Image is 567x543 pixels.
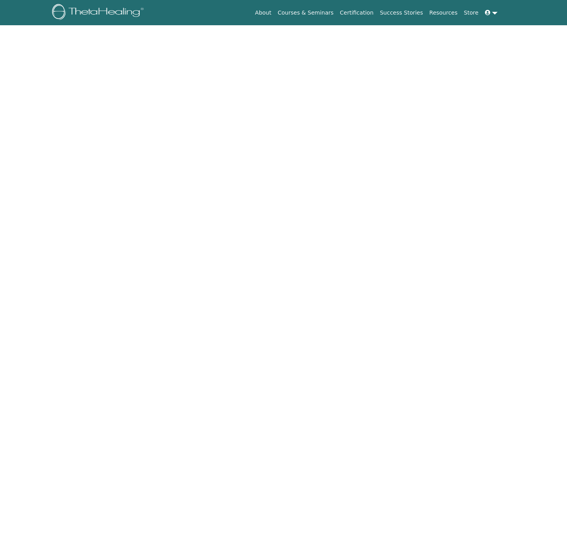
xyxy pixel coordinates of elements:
a: Certification [337,6,376,20]
a: About [252,6,274,20]
img: logo.png [52,4,146,22]
a: Courses & Seminars [275,6,337,20]
a: Resources [426,6,461,20]
a: Store [461,6,482,20]
a: Success Stories [377,6,426,20]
